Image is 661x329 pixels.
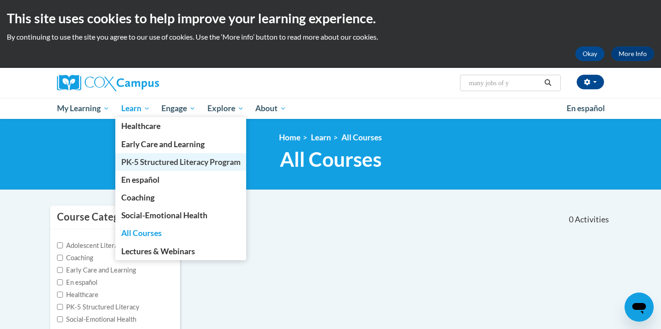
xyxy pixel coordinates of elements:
span: Lectures & Webinars [121,247,195,256]
span: Engage [161,103,196,114]
a: Early Care and Learning [115,135,247,153]
a: Explore [201,98,250,119]
input: Checkbox for Options [57,292,63,298]
label: Coaching [57,253,93,263]
a: Engage [155,98,201,119]
input: Checkbox for Options [57,279,63,285]
div: Main menu [43,98,618,119]
a: All Courses [341,133,382,142]
a: Learn [311,133,331,142]
span: Healthcare [121,121,160,131]
span: All Courses [280,147,382,171]
span: En español [567,103,605,113]
a: Home [279,133,300,142]
a: About [250,98,293,119]
iframe: Button to launch messaging window [625,293,654,322]
a: Learn [115,98,156,119]
a: Healthcare [115,117,247,135]
span: My Learning [57,103,109,114]
button: Search [541,77,555,88]
input: Checkbox for Options [57,316,63,322]
img: Cox Campus [57,75,159,91]
input: Search Courses [468,77,541,88]
span: Activities [575,215,609,225]
a: All Courses [115,224,247,242]
button: Okay [575,46,604,61]
span: Social-Emotional Health [121,211,207,220]
p: By continuing to use the site you agree to our use of cookies. Use the ‘More info’ button to read... [7,32,654,42]
input: Checkbox for Options [57,267,63,273]
input: Checkbox for Options [57,242,63,248]
a: Cox Campus [57,75,230,91]
a: Social-Emotional Health [115,206,247,224]
label: En español [57,278,98,288]
input: Checkbox for Options [57,304,63,310]
a: More Info [611,46,654,61]
a: PK-5 Structured Literacy Program [115,153,247,171]
a: En español [115,171,247,189]
button: Account Settings [577,75,604,89]
input: Checkbox for Options [57,255,63,261]
label: Early Care and Learning [57,265,136,275]
span: Early Care and Learning [121,139,205,149]
label: Adolescent Literacy [57,241,124,251]
span: About [255,103,286,114]
a: My Learning [51,98,115,119]
label: Healthcare [57,290,98,300]
label: Social-Emotional Health [57,314,136,324]
span: Explore [207,103,244,114]
a: Coaching [115,189,247,206]
a: Lectures & Webinars [115,242,247,260]
span: Learn [121,103,150,114]
h3: Course Category [57,210,134,224]
h2: This site uses cookies to help improve your learning experience. [7,9,654,27]
span: PK-5 Structured Literacy Program [121,157,241,167]
span: En español [121,175,160,185]
a: En español [561,99,611,118]
span: All Courses [121,228,162,238]
span: 0 [569,215,573,225]
label: PK-5 Structured Literacy [57,302,139,312]
span: Coaching [121,193,155,202]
